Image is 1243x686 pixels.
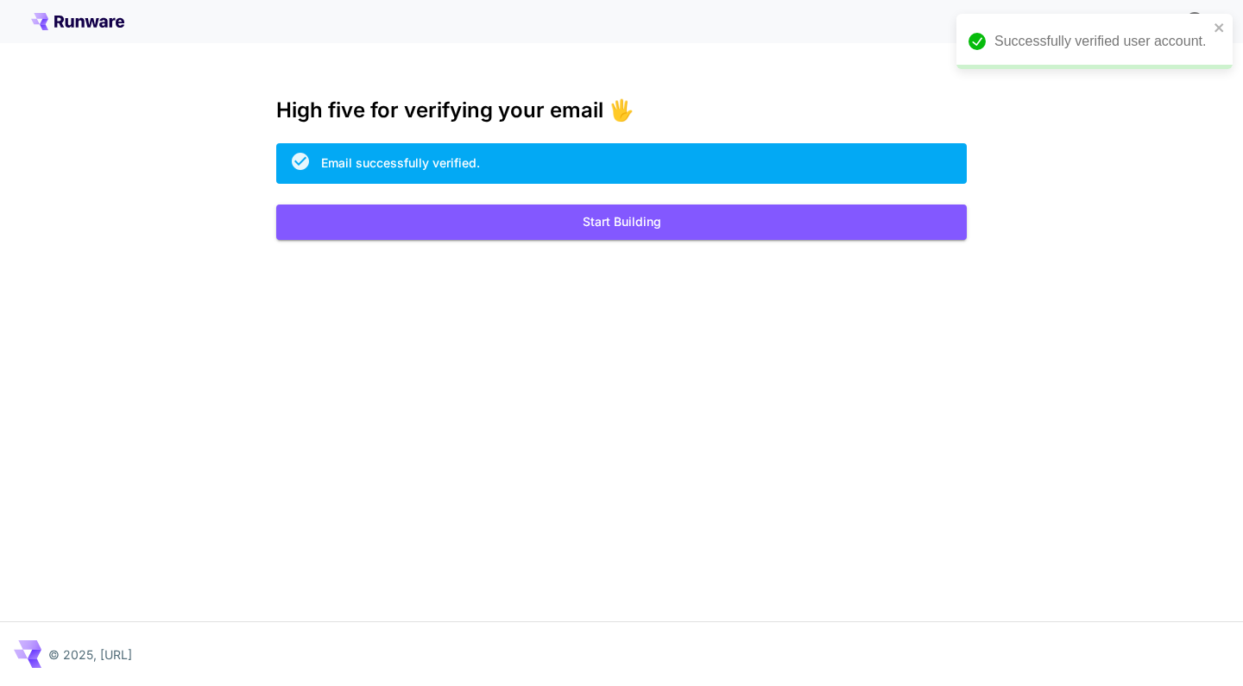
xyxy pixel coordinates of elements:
p: © 2025, [URL] [48,645,132,664]
button: Start Building [276,205,967,240]
button: In order to qualify for free credit, you need to sign up with a business email address and click ... [1177,3,1212,38]
div: Email successfully verified. [321,154,480,172]
button: close [1214,21,1226,35]
div: Successfully verified user account. [994,31,1208,52]
h3: High five for verifying your email 🖐️ [276,98,967,123]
